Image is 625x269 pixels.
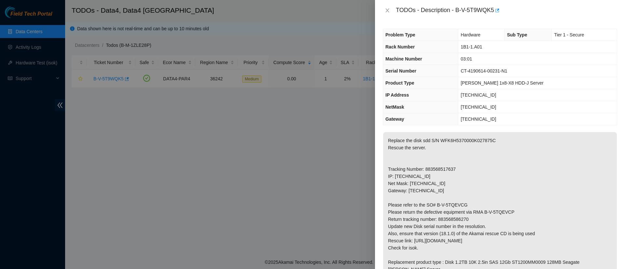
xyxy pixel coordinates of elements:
[385,8,390,13] span: close
[385,92,409,98] span: IP Address
[461,68,507,74] span: CT-4190614-00231-N1
[396,5,617,16] div: TODOs - Description - B-V-5T9WQK5
[385,80,414,86] span: Product Type
[385,32,415,37] span: Problem Type
[461,80,543,86] span: [PERSON_NAME] 1x8-X8 HDD-J Server
[385,104,404,110] span: NetMask
[385,56,422,61] span: Machine Number
[461,92,496,98] span: [TECHNICAL_ID]
[461,44,482,49] span: 1B1-1.A01
[385,44,415,49] span: Rack Number
[461,56,472,61] span: 03:01
[554,32,584,37] span: Tier 1 - Secure
[461,32,480,37] span: Hardware
[383,7,392,14] button: Close
[385,116,404,122] span: Gateway
[507,32,527,37] span: Sub Type
[385,68,416,74] span: Serial Number
[461,116,496,122] span: [TECHNICAL_ID]
[461,104,496,110] span: [TECHNICAL_ID]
